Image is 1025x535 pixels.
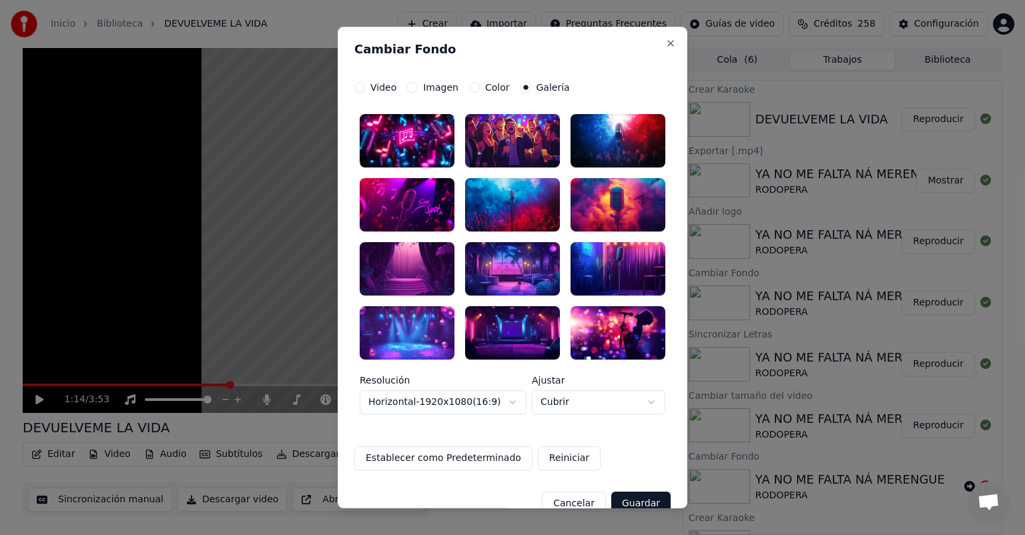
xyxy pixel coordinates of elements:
[611,492,671,516] button: Guardar
[485,83,510,92] label: Color
[538,446,601,470] button: Reiniciar
[542,492,606,516] button: Cancelar
[532,376,665,385] label: Ajustar
[354,43,671,55] h2: Cambiar Fondo
[537,83,570,92] label: Galería
[370,83,396,92] label: Video
[423,83,458,92] label: Imagen
[354,446,533,470] button: Establecer como Predeterminado
[360,376,527,385] label: Resolución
